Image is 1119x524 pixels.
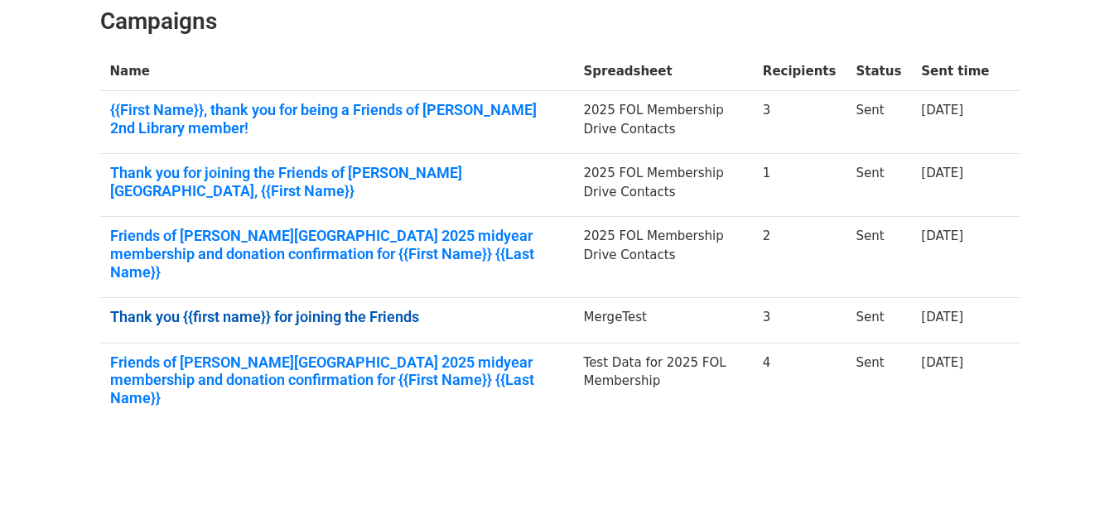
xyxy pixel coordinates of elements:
[574,91,753,154] td: 2025 FOL Membership Drive Contacts
[921,103,963,118] a: [DATE]
[846,154,911,217] td: Sent
[574,298,753,344] td: MergeTest
[110,353,564,407] a: Friends of [PERSON_NAME][GEOGRAPHIC_DATA] 2025 midyear membership and donation confirmation for {...
[110,164,564,200] a: Thank you for joining the Friends of [PERSON_NAME][GEOGRAPHIC_DATA], {{First Name}}
[846,298,911,344] td: Sent
[753,298,846,344] td: 3
[574,343,753,423] td: Test Data for 2025 FOL Membership
[574,52,753,91] th: Spreadsheet
[846,217,911,298] td: Sent
[911,52,999,91] th: Sent time
[753,217,846,298] td: 2
[100,52,574,91] th: Name
[921,310,963,324] a: [DATE]
[753,91,846,154] td: 3
[753,154,846,217] td: 1
[753,343,846,423] td: 4
[574,217,753,298] td: 2025 FOL Membership Drive Contacts
[921,355,963,370] a: [DATE]
[574,154,753,217] td: 2025 FOL Membership Drive Contacts
[846,52,911,91] th: Status
[110,101,564,137] a: {{First Name}}, thank you for being a Friends of [PERSON_NAME] 2nd Library member!
[921,166,963,180] a: [DATE]
[846,343,911,423] td: Sent
[100,7,1020,36] h2: Campaigns
[110,308,564,326] a: Thank you {{first name}} for joining the Friends
[1036,445,1119,524] iframe: Chat Widget
[921,228,963,243] a: [DATE]
[753,52,846,91] th: Recipients
[110,227,564,281] a: Friends of [PERSON_NAME][GEOGRAPHIC_DATA] 2025 midyear membership and donation confirmation for {...
[846,91,911,154] td: Sent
